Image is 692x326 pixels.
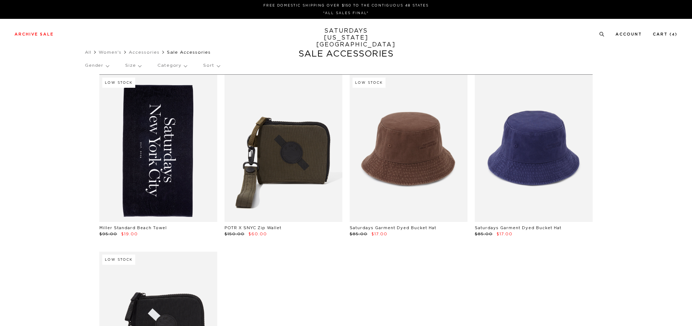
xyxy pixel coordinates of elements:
[248,232,267,236] span: $60.00
[203,57,219,74] p: Sort
[102,78,135,88] div: Low Stock
[157,57,187,74] p: Category
[125,57,141,74] p: Size
[167,50,211,54] span: Sale Accessories
[350,232,367,236] span: $85.00
[17,11,675,16] p: *ALL SALES FINAL*
[615,32,642,36] a: Account
[653,32,677,36] a: Cart (4)
[85,57,109,74] p: Gender
[672,33,675,36] small: 4
[497,232,512,236] span: $17.00
[99,232,117,236] span: $95.00
[102,255,135,265] div: Low Stock
[99,50,121,54] a: Women's
[353,78,386,88] div: Low Stock
[316,28,376,48] a: SATURDAYS[US_STATE][GEOGRAPHIC_DATA]
[85,50,91,54] a: All
[475,232,493,236] span: $85.00
[99,226,167,230] a: Miller Standard Beach Towel
[475,226,561,230] a: Saturdays Garment Dyed Bucket Hat
[129,50,160,54] a: Accessories
[225,232,244,236] span: $150.00
[121,232,138,236] span: $19.00
[350,226,436,230] a: Saturdays Garment Dyed Bucket Hat
[17,3,675,8] p: FREE DOMESTIC SHIPPING OVER $150 TO THE CONTIGUOUS 48 STATES
[225,226,281,230] a: POTR X SNYC Zip Wallet
[371,232,387,236] span: $17.00
[15,32,54,36] a: Archive Sale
